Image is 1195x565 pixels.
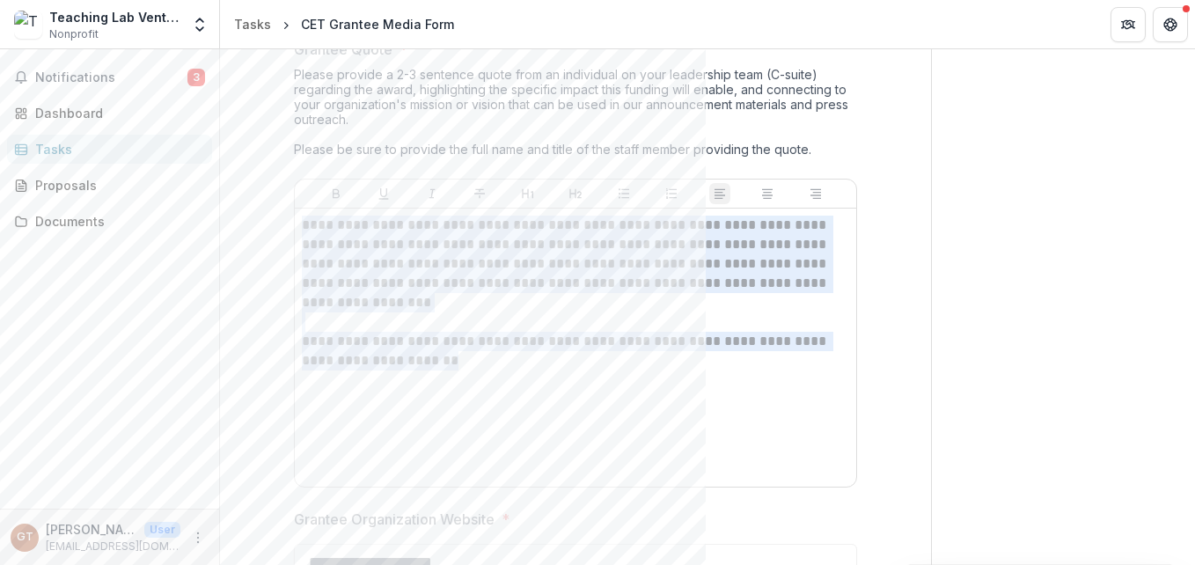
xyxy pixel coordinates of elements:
button: Underline [373,183,394,204]
button: Notifications3 [7,63,212,92]
p: Grantee Organization Website [294,509,495,530]
div: Tasks [234,15,271,33]
span: 3 [187,69,205,86]
div: CET Grantee Media Form [301,15,454,33]
div: Please provide a 2-3 sentence quote from an individual on your leadership team (C-suite) regardin... [294,67,857,179]
p: Grantee Quote [294,39,392,60]
nav: breadcrumb [227,11,461,37]
button: Bold [326,183,347,204]
button: Strike [469,183,490,204]
p: User [144,522,180,538]
span: Notifications [35,70,187,85]
div: Proposals [35,176,198,194]
button: Italicize [422,183,443,204]
a: Proposals [7,171,212,200]
a: Dashboard [7,99,212,128]
div: Teaching Lab Ventures, Inc [49,8,180,26]
a: Documents [7,207,212,236]
span: Nonprofit [49,26,99,42]
button: Partners [1111,7,1146,42]
div: Dashboard [35,104,198,122]
button: Align Left [709,183,730,204]
button: Open entity switcher [187,7,212,42]
button: Ordered List [661,183,682,204]
button: Get Help [1153,7,1188,42]
p: [EMAIL_ADDRESS][DOMAIN_NAME] [46,539,180,554]
button: More [187,527,209,548]
p: [PERSON_NAME] [46,520,137,539]
div: Documents [35,212,198,231]
button: Bullet List [613,183,634,204]
img: Teaching Lab Ventures, Inc [14,11,42,39]
a: Tasks [7,135,212,164]
button: Align Right [805,183,826,204]
button: Align Center [757,183,778,204]
button: Heading 2 [565,183,586,204]
div: Tasks [35,140,198,158]
a: Tasks [227,11,278,37]
div: Gautam Thapar [17,532,33,543]
button: Heading 1 [517,183,539,204]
